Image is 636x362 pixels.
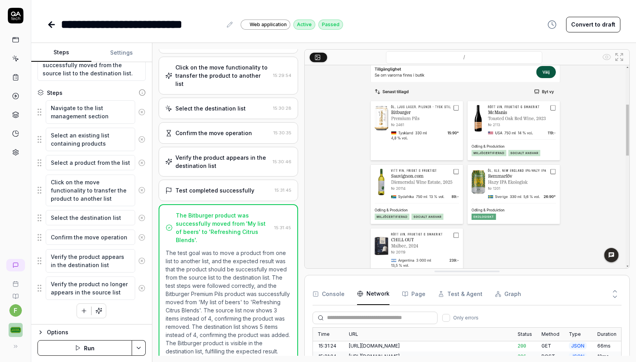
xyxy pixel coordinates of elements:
time: 15:29:54 [273,73,291,78]
div: Steps [47,89,63,97]
div: Duration [593,328,621,341]
div: Confirm the move operation [175,129,252,137]
div: Options [47,328,146,337]
a: Book a call with us [3,275,28,287]
div: Status [513,328,537,341]
button: Test & Agent [438,283,482,305]
div: Select the destination list [175,104,246,112]
div: Click on the move functionality to transfer the product to another list [175,63,270,88]
div: Suggestions [38,249,146,273]
div: Suggestions [38,174,146,207]
div: Suggestions [38,210,146,226]
button: Remove step [135,280,148,296]
button: Remove step [135,182,148,198]
button: Open in full screen [613,51,625,63]
span: JSON [569,342,587,350]
div: Method [537,328,564,341]
span: 200 [518,344,526,349]
button: f [9,304,22,317]
button: Graph [495,283,521,305]
button: Settings [91,43,152,62]
div: Test completed successfully [175,186,254,194]
div: Verify the product appears in the destination list [175,153,270,170]
a: Documentation [3,287,28,300]
button: Remove step [135,132,148,147]
div: Suggestions [38,276,146,300]
span: Web application [250,21,287,28]
time: 15:30:46 [273,159,291,164]
button: Convert to draft [566,17,620,32]
span: JSON [569,353,587,360]
div: Suggestions [38,127,146,152]
span: 206 [518,354,526,360]
button: Console [313,283,345,305]
button: Show all interative elements [600,51,613,63]
div: GET [537,341,564,351]
time: 15:31:24 [318,342,336,350]
button: View version history [543,17,561,32]
div: Passed [318,20,343,30]
div: Time [313,328,344,341]
div: [URL][DOMAIN_NAME] [349,353,508,360]
time: 15:30:28 [273,105,291,111]
button: Steps [31,43,91,62]
button: Remove step [135,230,148,245]
a: New conversation [6,259,25,271]
time: 15:30:35 [273,130,291,136]
button: Options [38,328,146,337]
img: Screenshot [305,65,629,268]
div: Type [564,328,593,341]
button: Systembolaget Logo [3,317,28,339]
div: Suggestions [38,155,146,171]
a: Web application [241,19,290,30]
button: Remove step [135,104,148,120]
button: Page [402,283,425,305]
time: 15:31:45 [274,225,291,230]
div: URL [344,328,513,341]
span: Only errors [453,314,479,321]
div: 12ms [593,351,621,362]
div: [URL][DOMAIN_NAME] [349,342,508,350]
time: 15:31:24 [318,353,336,360]
button: Remove step [135,210,148,226]
div: POST [537,351,564,362]
div: Suggestions [38,100,146,124]
time: 15:31:45 [275,187,291,193]
button: Remove step [135,155,148,171]
div: 66ms [593,341,621,351]
button: Network [357,283,389,305]
button: Run [38,340,132,356]
img: Systembolaget Logo [9,323,23,337]
button: Only errors [442,314,450,322]
button: Remove step [135,253,148,269]
div: Active [293,20,315,30]
div: The Bitburger product was successfully moved from 'My list of beers' to 'Refreshing Citrus Blends'. [176,211,271,244]
p: The test goal was to move a product from one list to another list, and the expected result was th... [166,249,291,355]
div: Suggestions [38,229,146,246]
